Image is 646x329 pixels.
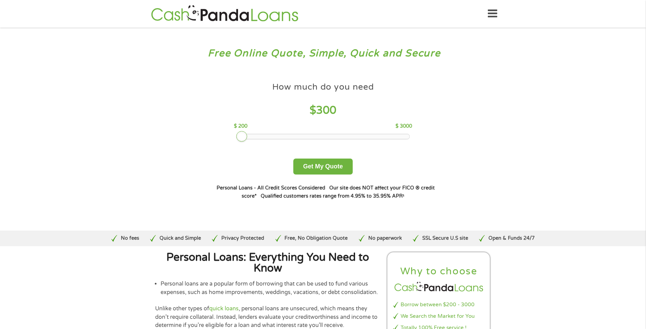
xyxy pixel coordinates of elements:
[234,104,412,117] h4: $
[393,265,485,278] h2: Why to choose
[155,252,381,274] h2: Personal Loans: Everything You Need to Know
[234,123,247,130] p: $ 200
[209,305,239,312] a: quick loans
[261,193,404,199] strong: Qualified customers rates range from 4.95% to 35.95% APR¹
[160,235,201,242] p: Quick and Simple
[272,81,374,93] h4: How much do you need
[393,301,485,309] li: Borrow between $200 - 3000
[20,47,627,60] h3: Free Online Quote, Simple, Quick and Secure
[284,235,348,242] p: Free, No Obligation Quote
[393,312,485,320] li: We Search the Market for You
[217,185,325,191] strong: Personal Loans - All Credit Scores Considered
[161,280,381,296] li: Personal loans are a popular form of borrowing that can be used to fund various expenses, such as...
[395,123,412,130] p: $ 3000
[422,235,468,242] p: SSL Secure U.S site
[121,235,139,242] p: No fees
[488,235,535,242] p: Open & Funds 24/7
[221,235,264,242] p: Privacy Protected
[316,104,336,117] span: 300
[368,235,402,242] p: No paperwork
[149,4,300,23] img: GetLoanNow Logo
[242,185,435,199] strong: Our site does NOT affect your FICO ® credit score*
[293,159,353,175] button: Get My Quote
